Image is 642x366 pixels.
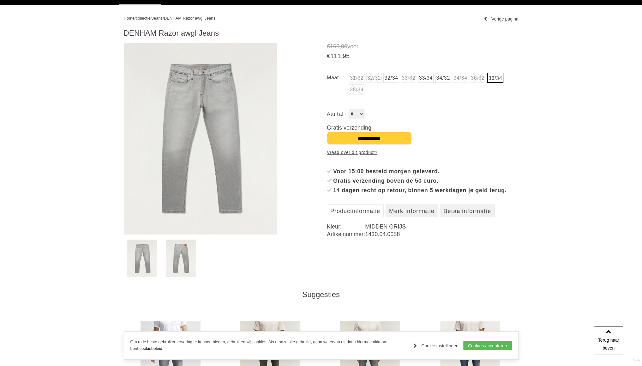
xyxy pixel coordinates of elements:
a: Betaalinformatie [440,204,495,217]
a: 34/32 [435,73,451,83]
a: Cookies accepteren [463,341,512,350]
span: / [151,16,152,21]
div: Gratis verzending boven de 50 euro. [333,176,519,186]
span: voor [327,43,519,51]
span: / [135,16,136,21]
p: Om u de beste gebruikerservaring te kunnen bieden, gebruiken wij cookies. Als u onze site gebruik... [130,339,408,352]
h1: DENHAM Razor awgl Jeans [124,28,519,38]
span: Gratis verzending [327,125,371,131]
span: / [163,16,164,21]
img: DENHAM Razor awgl Jeans [124,43,277,235]
dt: Artikelnummer: [327,230,365,238]
img: denham-razor-awgl-jeans [127,240,157,277]
span: , [341,52,343,59]
span: 160 [330,43,339,50]
a: collectie [136,16,151,21]
span: € [327,43,330,50]
img: denham-razor-awgl-jeans [166,240,196,277]
div: Suggesties [124,290,519,299]
dt: Kleur: [327,223,365,230]
dd: 1430.04.0058 [365,230,518,238]
a: Jeans [152,16,163,21]
a: Divide [633,357,640,364]
div: Voor 15:00 besteld morgen geleverd. [333,167,519,176]
a: Home [124,16,135,21]
span: 00 [341,43,347,50]
dd: MIDDEN GRIJS [365,223,518,230]
li: 14 dagen recht op retour, binnen 5 werkdagen je geld terug. [327,186,519,195]
a: Merk informatie [386,204,438,217]
a: Vorige pagina [484,14,519,24]
a: Productinformatie [327,204,384,217]
a: 32/34 [383,73,399,83]
a: 36/34 [487,73,503,83]
span: , [339,43,341,50]
span: € [327,52,330,59]
a: cookiebeleid [139,346,162,351]
ul: Maat [327,73,519,96]
a: DENHAM Razor awgl Jeans [164,16,215,21]
a: 33/34 [418,73,434,83]
a: Vraag over dit product? [327,148,377,157]
span: 95 [343,52,350,59]
a: Cookie instellingen [414,341,459,351]
span: 111 [330,52,341,59]
label: Aantal [327,109,349,119]
a: Terug naar boven [594,326,623,355]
